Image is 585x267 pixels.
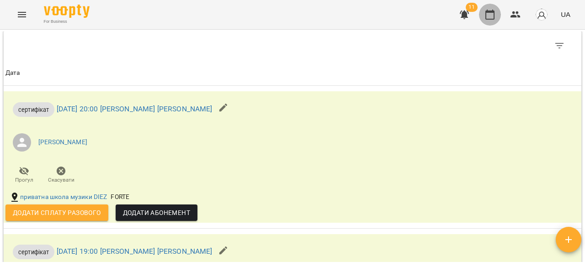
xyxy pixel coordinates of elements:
button: Menu [11,4,33,26]
a: [DATE] 19:00 [PERSON_NAME] [PERSON_NAME] [57,247,213,256]
span: 11 [466,3,478,12]
span: сертифікат [13,105,54,114]
button: UA [557,6,574,23]
button: Прогул [5,162,43,188]
span: Додати Абонемент [123,207,190,218]
button: Фільтр [548,35,570,57]
a: [DATE] 20:00 [PERSON_NAME] [PERSON_NAME] [57,105,213,113]
button: Скасувати [43,162,80,188]
div: FORTE [109,191,131,204]
img: avatar_s.png [535,8,548,21]
a: [PERSON_NAME] [38,138,87,147]
a: приватна школа музики DIEZ [20,193,107,202]
span: Дата [5,68,580,79]
span: UA [561,10,570,19]
img: Voopty Logo [44,5,90,18]
span: Додати сплату разового [13,207,101,218]
span: Скасувати [48,176,74,184]
span: For Business [44,19,90,25]
div: Sort [5,68,20,79]
span: сертифікат [13,248,54,257]
div: Table Toolbar [4,31,581,60]
button: Додати сплату разового [5,204,108,221]
div: Дата [5,68,20,79]
button: Додати Абонемент [116,204,197,221]
span: Прогул [15,176,33,184]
